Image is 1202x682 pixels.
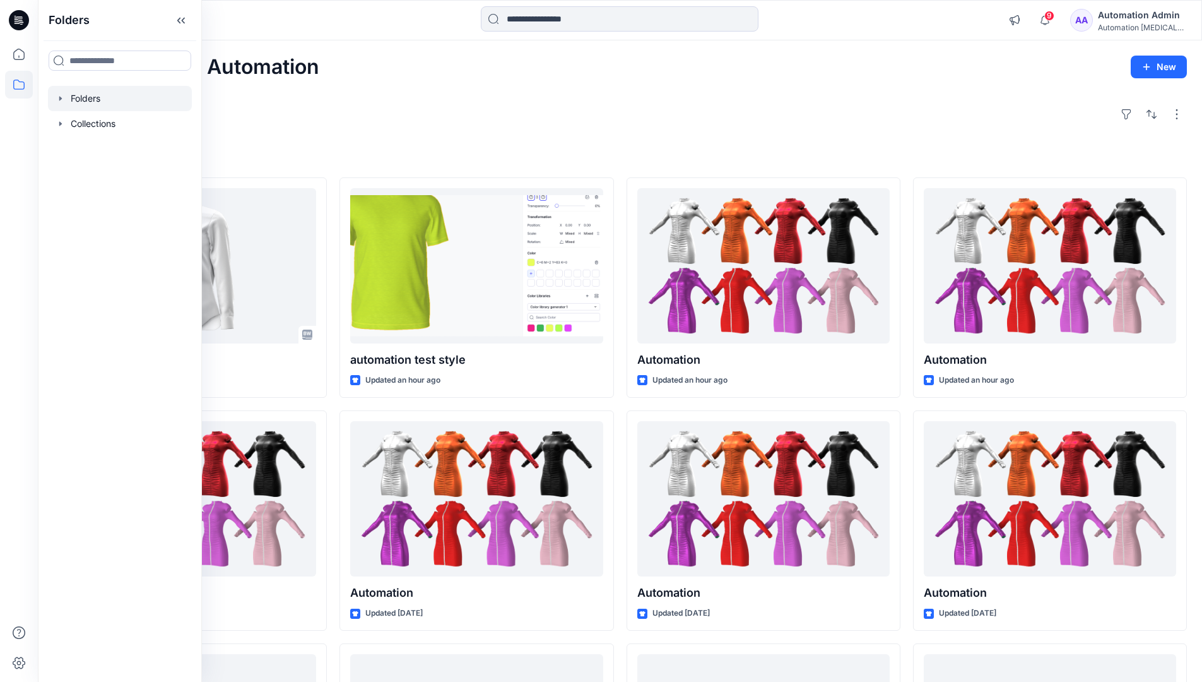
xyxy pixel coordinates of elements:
p: Automation [924,584,1176,602]
p: Automation [350,584,603,602]
div: Automation Admin [1098,8,1186,23]
div: AA [1070,9,1093,32]
p: Automation [637,351,890,369]
h4: Styles [53,150,1187,165]
p: Updated [DATE] [365,607,423,620]
p: automation test style [350,351,603,369]
p: Updated [DATE] [939,607,996,620]
p: Automation [924,351,1176,369]
p: Updated an hour ago [939,374,1014,387]
span: 9 [1044,11,1054,21]
p: Updated an hour ago [652,374,728,387]
a: Automation [350,421,603,577]
a: Automation [924,421,1176,577]
button: New [1131,56,1187,78]
div: Automation [MEDICAL_DATA]... [1098,23,1186,32]
p: Updated an hour ago [365,374,440,387]
a: automation test style [350,188,603,344]
a: Automation [637,421,890,577]
p: Updated [DATE] [652,607,710,620]
a: Automation [637,188,890,344]
a: Automation [924,188,1176,344]
p: Automation [637,584,890,602]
